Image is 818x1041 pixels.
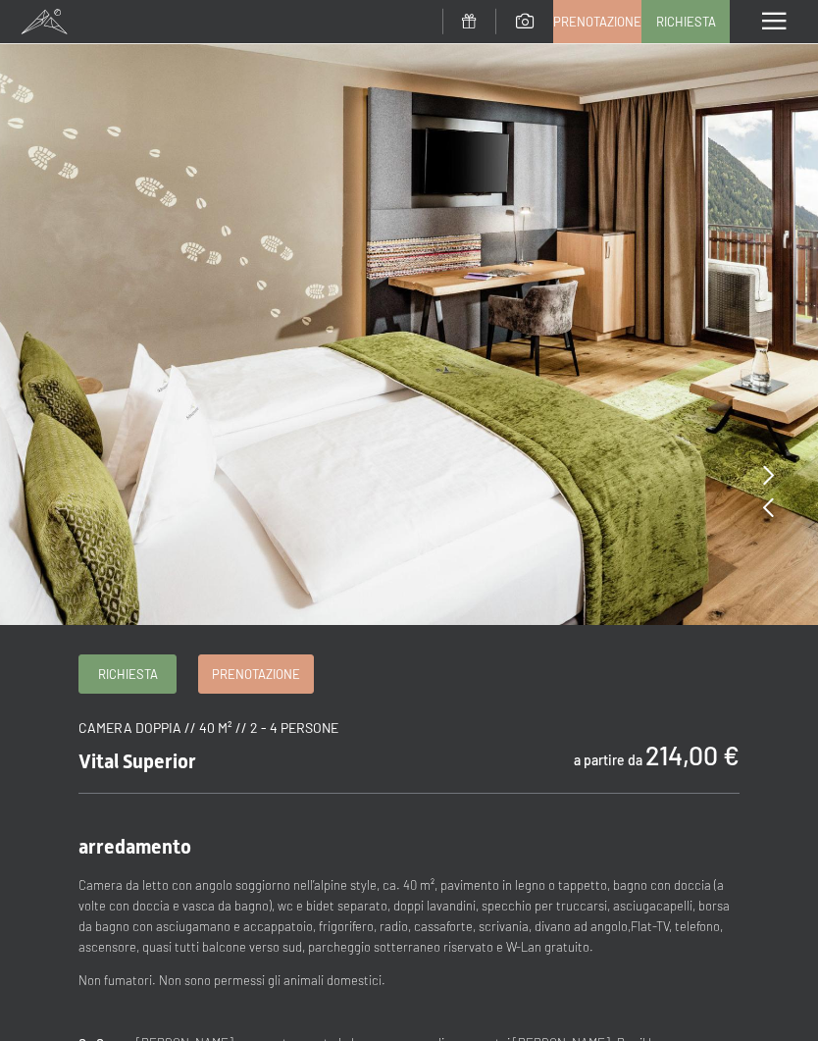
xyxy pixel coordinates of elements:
[212,665,300,683] span: Prenotazione
[79,655,176,693] a: Richiesta
[645,739,740,770] b: 214,00 €
[553,13,641,30] span: Prenotazione
[642,1,729,42] a: Richiesta
[78,719,338,736] span: camera doppia // 40 m² // 2 - 4 persone
[554,1,640,42] a: Prenotazione
[574,752,642,768] span: a partire da
[78,875,740,957] p: Camera da letto con angolo soggiorno nell’alpine style, ca. 40 m², pavimento in legno o tappetto,...
[98,665,158,683] span: Richiesta
[656,13,716,30] span: Richiesta
[78,750,196,773] span: Vital Superior
[199,655,313,693] a: Prenotazione
[78,970,740,991] p: Non fumatori. Non sono permessi gli animali domestici.
[78,835,191,859] span: arredamento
